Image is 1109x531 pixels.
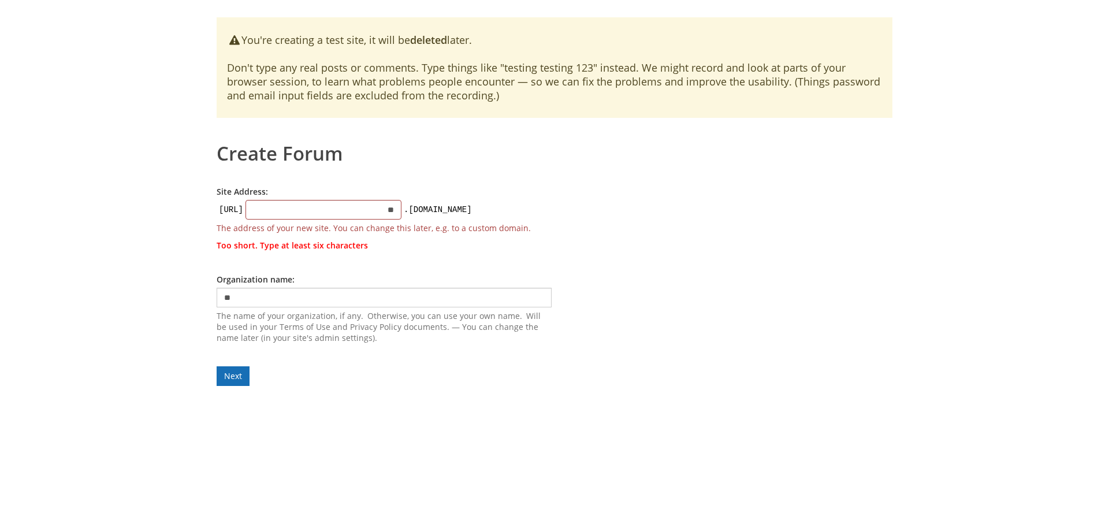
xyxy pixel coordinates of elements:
[217,366,250,386] button: Next
[217,186,268,197] label: Site Address:
[401,204,474,216] kbd: .[DOMAIN_NAME]
[217,204,245,216] kbd: [URL]
[217,135,892,163] h1: Create Forum
[217,310,552,343] span: The name of your organization, if any. Otherwise, you can use your own name. Will be used in your...
[217,17,892,118] div: You're creating a test site, it will be later. Don't type any real posts or comments. Type things...
[217,240,368,251] span: Too short. Type at least six characters
[217,222,552,234] p: The address of your new site. You can change this later, e.g. to a custom domain.
[217,274,295,285] label: Organization name:
[410,33,447,47] b: deleted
